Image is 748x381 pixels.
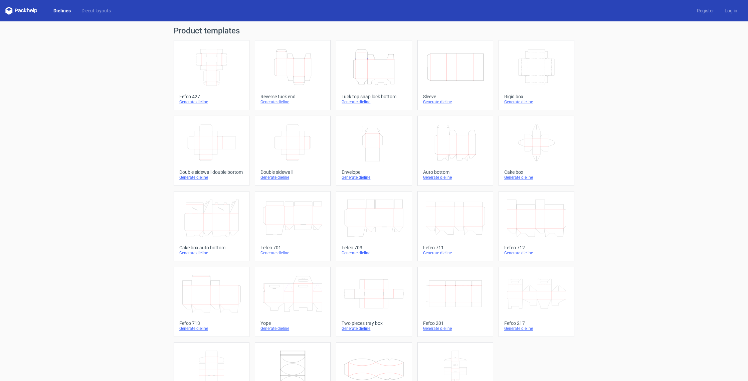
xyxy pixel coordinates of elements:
[174,267,249,337] a: Fefco 713Generate dieline
[342,175,406,180] div: Generate dieline
[342,321,406,326] div: Two pieces tray box
[499,267,574,337] a: Fefco 217Generate dieline
[174,40,249,110] a: Fefco 427Generate dieline
[423,169,488,175] div: Auto bottom
[423,250,488,256] div: Generate dieline
[260,250,325,256] div: Generate dieline
[719,7,743,14] a: Log in
[174,27,574,35] h1: Product templates
[336,40,412,110] a: Tuck top snap lock bottomGenerate dieline
[342,94,406,99] div: Tuck top snap lock bottom
[342,99,406,105] div: Generate dieline
[342,250,406,256] div: Generate dieline
[504,94,569,99] div: Rigid box
[255,267,331,337] a: YopeGenerate dieline
[417,191,493,261] a: Fefco 711Generate dieline
[179,250,244,256] div: Generate dieline
[423,326,488,331] div: Generate dieline
[179,175,244,180] div: Generate dieline
[179,94,244,99] div: Fefco 427
[504,250,569,256] div: Generate dieline
[342,245,406,250] div: Fefco 703
[260,175,325,180] div: Generate dieline
[423,245,488,250] div: Fefco 711
[336,191,412,261] a: Fefco 703Generate dieline
[504,175,569,180] div: Generate dieline
[48,7,76,14] a: Dielines
[423,99,488,105] div: Generate dieline
[260,245,325,250] div: Fefco 701
[179,326,244,331] div: Generate dieline
[499,191,574,261] a: Fefco 712Generate dieline
[423,175,488,180] div: Generate dieline
[260,94,325,99] div: Reverse tuck end
[260,99,325,105] div: Generate dieline
[336,116,412,186] a: EnvelopeGenerate dieline
[76,7,116,14] a: Diecut layouts
[336,267,412,337] a: Two pieces tray boxGenerate dieline
[504,245,569,250] div: Fefco 712
[179,99,244,105] div: Generate dieline
[179,245,244,250] div: Cake box auto bottom
[417,116,493,186] a: Auto bottomGenerate dieline
[504,99,569,105] div: Generate dieline
[423,94,488,99] div: Sleeve
[260,326,325,331] div: Generate dieline
[255,40,331,110] a: Reverse tuck endGenerate dieline
[504,321,569,326] div: Fefco 217
[499,40,574,110] a: Rigid boxGenerate dieline
[692,7,719,14] a: Register
[255,116,331,186] a: Double sidewallGenerate dieline
[174,191,249,261] a: Cake box auto bottomGenerate dieline
[255,191,331,261] a: Fefco 701Generate dieline
[423,321,488,326] div: Fefco 201
[179,321,244,326] div: Fefco 713
[504,326,569,331] div: Generate dieline
[417,267,493,337] a: Fefco 201Generate dieline
[499,116,574,186] a: Cake boxGenerate dieline
[179,169,244,175] div: Double sidewall double bottom
[504,169,569,175] div: Cake box
[342,169,406,175] div: Envelope
[260,169,325,175] div: Double sidewall
[417,40,493,110] a: SleeveGenerate dieline
[174,116,249,186] a: Double sidewall double bottomGenerate dieline
[342,326,406,331] div: Generate dieline
[260,321,325,326] div: Yope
